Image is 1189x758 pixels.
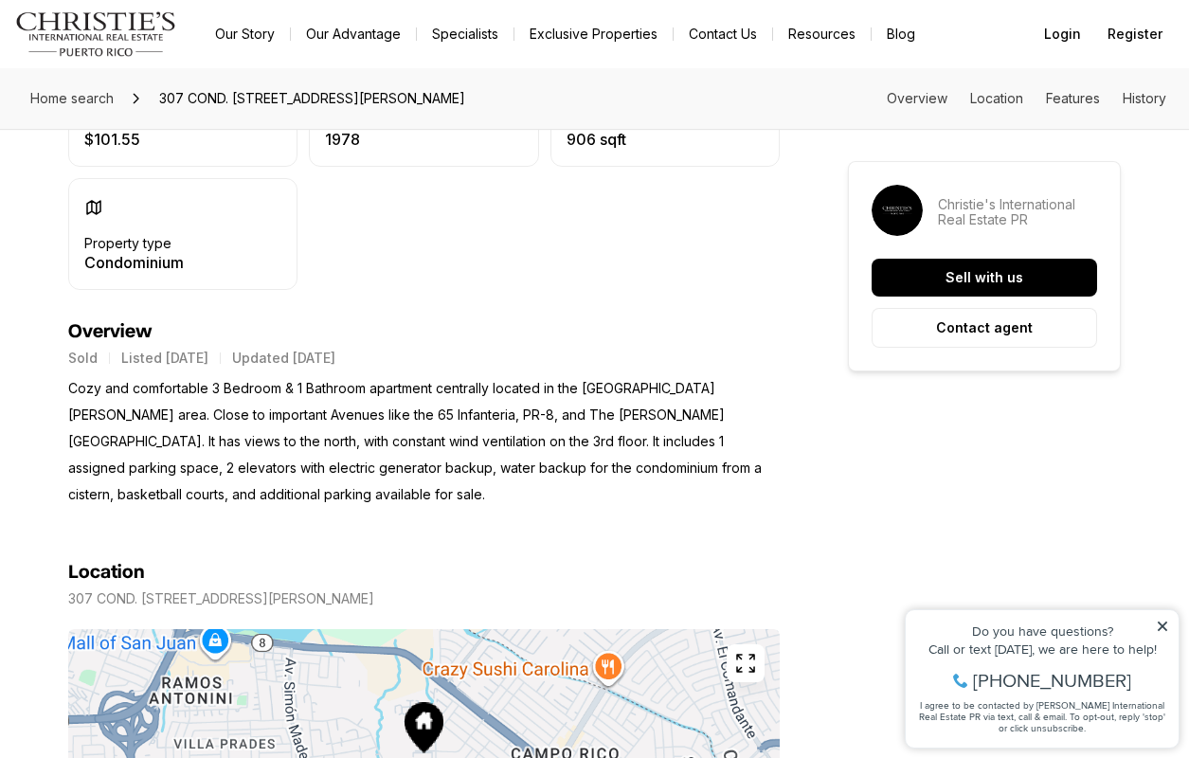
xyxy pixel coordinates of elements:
p: Contact agent [936,320,1033,335]
a: Skip to: Overview [887,90,947,106]
span: I agree to be contacted by [PERSON_NAME] International Real Estate PR via text, call & email. To ... [24,117,270,153]
p: 906 sqft [567,132,651,147]
span: [PHONE_NUMBER] [78,89,236,108]
span: Home search [30,90,114,106]
button: Contact Us [674,21,772,47]
a: Our Advantage [291,21,416,47]
div: Do you have questions? [20,43,274,56]
h4: Location [68,561,145,584]
p: Cozy and comfortable 3 Bedroom & 1 Bathroom apartment centrally located in the [GEOGRAPHIC_DATA][... [68,375,780,508]
div: Call or text [DATE], we are here to help! [20,61,274,74]
p: Property type [84,236,171,251]
button: Sell with us [872,259,1097,297]
a: Specialists [417,21,513,47]
a: Resources [773,21,871,47]
a: Exclusive Properties [514,21,673,47]
p: Updated [DATE] [232,351,335,366]
p: Listed [DATE] [121,351,208,366]
button: Register [1096,15,1174,53]
h4: Overview [68,320,780,343]
p: Sold [68,351,98,366]
p: Sell with us [946,270,1023,285]
span: 307 COND. [STREET_ADDRESS][PERSON_NAME] [152,83,473,114]
a: Our Story [200,21,290,47]
img: logo [15,11,177,57]
button: Login [1033,15,1092,53]
p: 307 COND. [STREET_ADDRESS][PERSON_NAME] [68,591,374,606]
a: Skip to: Features [1046,90,1100,106]
a: Home search [23,83,121,114]
span: Login [1044,27,1081,42]
a: Skip to: Location [970,90,1023,106]
a: Skip to: History [1123,90,1166,106]
p: Christie's International Real Estate PR [938,197,1097,227]
p: 1978 [325,132,365,147]
p: $101.55 [84,132,170,147]
nav: Page section menu [887,91,1166,106]
a: Blog [872,21,930,47]
p: Condominium [84,255,184,270]
button: Contact agent [872,308,1097,348]
span: Register [1108,27,1162,42]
